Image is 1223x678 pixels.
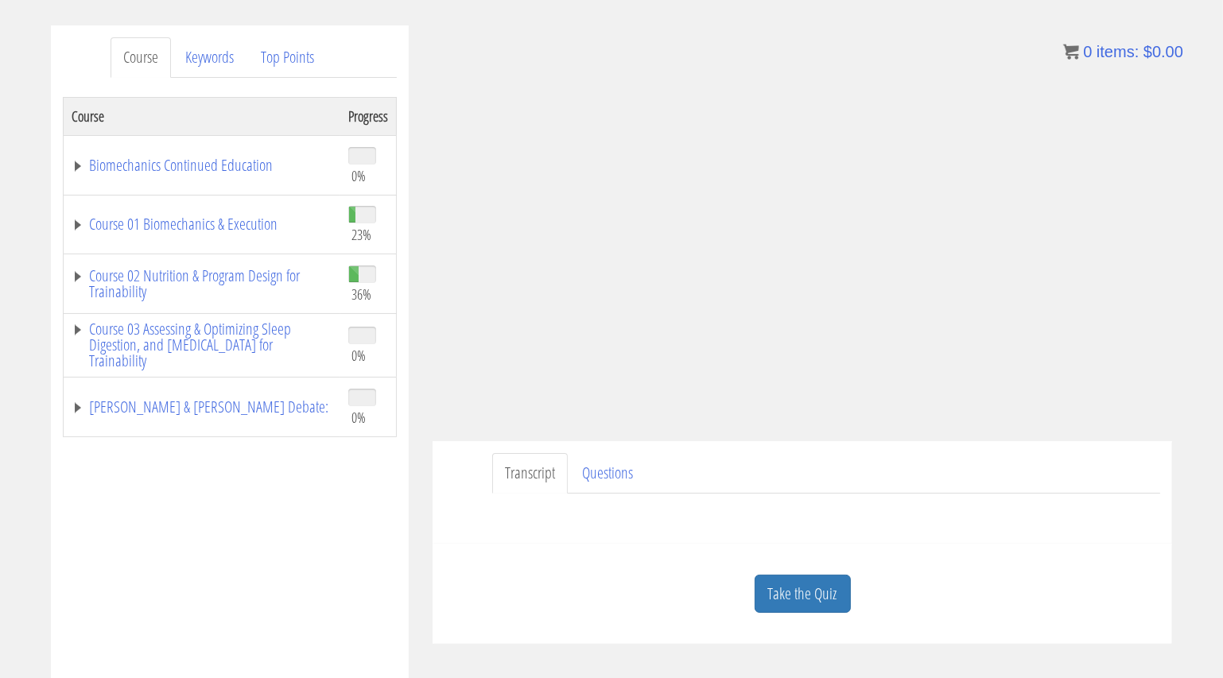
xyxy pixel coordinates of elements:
[173,37,247,78] a: Keywords
[72,399,332,415] a: [PERSON_NAME] & [PERSON_NAME] Debate:
[755,575,851,614] a: Take the Quiz
[1143,43,1183,60] bdi: 0.00
[569,453,646,494] a: Questions
[72,321,332,369] a: Course 03 Assessing & Optimizing Sleep Digestion, and [MEDICAL_DATA] for Trainability
[1063,43,1183,60] a: 0 items: $0.00
[351,285,371,303] span: 36%
[1097,43,1139,60] span: items:
[72,157,332,173] a: Biomechanics Continued Education
[351,167,366,184] span: 0%
[1063,44,1079,60] img: icon11.png
[351,409,366,426] span: 0%
[340,97,397,135] th: Progress
[72,268,332,300] a: Course 02 Nutrition & Program Design for Trainability
[1143,43,1152,60] span: $
[64,97,341,135] th: Course
[1083,43,1092,60] span: 0
[248,37,327,78] a: Top Points
[351,347,366,364] span: 0%
[492,453,568,494] a: Transcript
[72,216,332,232] a: Course 01 Biomechanics & Execution
[111,37,171,78] a: Course
[351,226,371,243] span: 23%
